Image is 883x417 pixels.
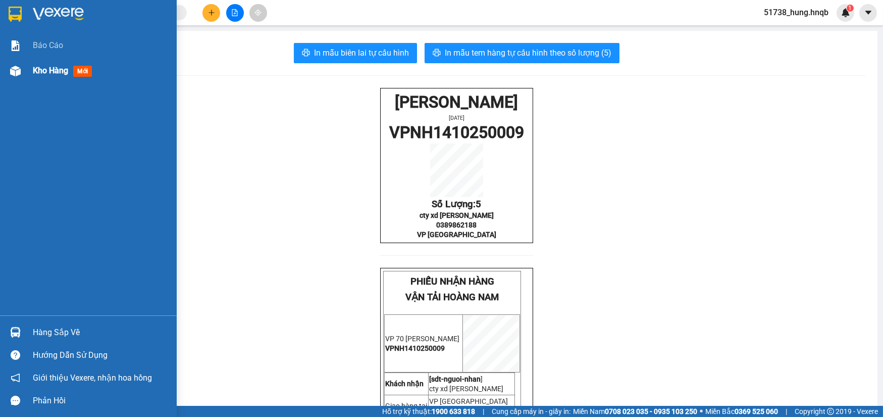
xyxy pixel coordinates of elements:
[827,408,834,415] span: copyright
[841,8,850,17] img: icon-new-feature
[11,373,20,383] span: notification
[449,115,464,121] span: [DATE]
[10,40,21,51] img: solution-icon
[33,348,169,363] div: Hướng dẫn sử dụng
[9,33,143,53] span: VPNH1410250009
[395,92,518,112] span: [PERSON_NAME]
[476,199,481,210] span: 5
[11,396,20,405] span: message
[410,276,494,287] span: PHIẾU NHẬN HÀNG
[33,39,63,52] span: Báo cáo
[786,406,787,417] span: |
[445,47,611,59] span: In mẫu tem hàng tự cấu hình theo số lượng (5)
[385,344,445,352] span: VPNH1410250009
[389,123,524,142] span: VPNH1410250009
[14,5,137,24] span: [PERSON_NAME]
[33,372,152,384] span: Giới thiệu Vexere, nhận hoa hồng
[605,407,697,415] strong: 0708 023 035 - 0935 103 250
[433,49,441,58] span: printer
[208,9,215,16] span: plus
[405,292,499,303] span: VẬN TẢI HOÀNG NAM
[848,5,852,12] span: 1
[231,9,238,16] span: file-add
[429,385,503,393] span: cty xd [PERSON_NAME]
[436,221,477,229] span: 0389862188
[202,4,220,22] button: plus
[429,375,483,383] span: ]
[756,6,837,19] span: 51738_hung.hnqb
[700,409,703,413] span: ⚪️
[11,350,20,360] span: question-circle
[847,5,854,12] sup: 1
[735,407,778,415] strong: 0369 525 060
[254,9,262,16] span: aim
[420,211,494,219] span: cty xd [PERSON_NAME]
[10,66,21,76] img: warehouse-icon
[432,199,481,210] span: Số Lượng:
[302,49,310,58] span: printer
[294,43,417,63] button: printerIn mẫu biên lai tự cấu hình
[385,395,429,417] td: Giao hàng tại
[492,406,570,417] span: Cung cấp máy in - giấy in:
[864,8,873,17] span: caret-down
[382,406,475,417] span: Hỗ trợ kỹ thuật:
[33,393,169,408] div: Phản hồi
[429,375,481,383] strong: [sdt-nguoi-nhan
[385,380,424,388] strong: Khách nhận
[705,406,778,417] span: Miền Bắc
[73,66,92,77] span: mới
[385,335,459,343] span: VP 70 [PERSON_NAME]
[314,47,409,59] span: In mẫu biên lai tự cấu hình
[68,25,84,32] span: [DATE]
[483,406,484,417] span: |
[429,397,508,405] span: VP [GEOGRAPHIC_DATA]
[33,66,68,75] span: Kho hàng
[859,4,877,22] button: caret-down
[33,325,169,340] div: Hàng sắp về
[226,4,244,22] button: file-add
[425,43,619,63] button: printerIn mẫu tem hàng tự cấu hình theo số lượng (5)
[417,230,496,239] span: VP [GEOGRAPHIC_DATA]
[9,7,22,22] img: logo-vxr
[10,327,21,338] img: warehouse-icon
[249,4,267,22] button: aim
[432,407,475,415] strong: 1900 633 818
[573,406,697,417] span: Miền Nam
